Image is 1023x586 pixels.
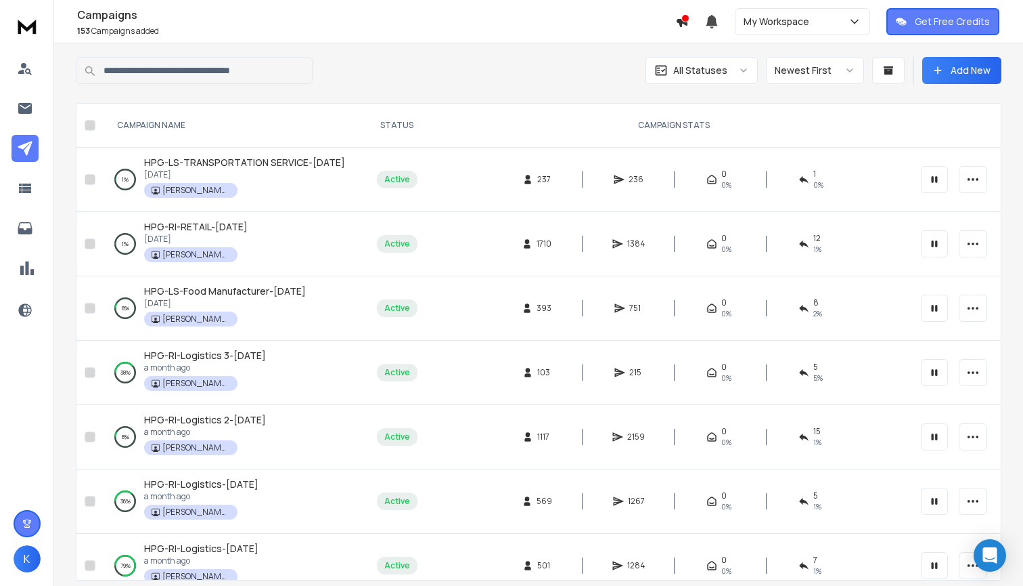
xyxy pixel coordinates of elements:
[162,185,230,196] p: [PERSON_NAME] Property Group
[813,437,821,448] span: 1 %
[766,57,864,84] button: Newest First
[162,249,230,260] p: [PERSON_NAME] Property Group
[162,442,230,453] p: [PERSON_NAME] Property Group
[101,469,359,534] td: 36%HPG-RI-Logistics-[DATE]a month ago[PERSON_NAME] Property Group
[537,496,552,507] span: 569
[813,233,821,244] span: 12
[813,180,823,190] span: 0 %
[162,571,230,582] p: [PERSON_NAME] Property Group
[144,542,258,555] span: HPG-RI-Logistics-[DATE]
[144,427,266,438] p: a month ago
[122,237,129,251] p: 1 %
[101,148,359,212] td: 1%HPG-LS-TRANSPORTATION SERVICE-[DATE][DATE][PERSON_NAME] Property Group
[384,174,410,185] div: Active
[144,285,306,297] span: HPG-LS-Food Manufacturer-[DATE]
[629,174,643,185] span: 236
[886,8,999,35] button: Get Free Credits
[813,373,823,383] span: 5 %
[144,349,266,362] a: HPG-RI-Logistics 3-[DATE]
[673,64,727,77] p: All Statuses
[627,560,645,571] span: 1284
[813,308,822,319] span: 2 %
[384,367,410,378] div: Active
[144,156,345,169] a: HPG-LS-TRANSPORTATION SERVICE-[DATE]
[915,15,990,28] p: Get Free Credits
[813,297,819,308] span: 8
[813,490,818,501] span: 5
[384,238,410,249] div: Active
[813,362,818,373] span: 5
[744,15,815,28] p: My Workspace
[120,366,131,379] p: 38 %
[629,367,643,378] span: 215
[721,244,731,255] span: 0%
[813,244,821,255] span: 1 %
[721,437,731,448] span: 0%
[813,566,821,577] span: 1 %
[162,507,230,518] p: [PERSON_NAME] Property Group
[14,14,41,39] img: logo
[101,104,359,148] th: CAMPAIGN NAME
[14,545,41,572] button: K
[122,173,129,186] p: 1 %
[120,559,131,572] p: 79 %
[144,478,258,490] span: HPG-RI-Logistics-[DATE]
[122,301,129,315] p: 8 %
[721,180,731,190] span: 0%
[628,496,645,507] span: 1267
[435,104,913,148] th: CAMPAIGN STATS
[77,26,675,37] p: Campaigns added
[721,566,731,577] span: 0%
[101,276,359,341] td: 8%HPG-LS-Food Manufacturer-[DATE][DATE][PERSON_NAME] Property Group
[922,57,1001,84] button: Add New
[144,169,345,180] p: [DATE]
[537,560,551,571] span: 501
[813,501,821,512] span: 1 %
[974,539,1006,572] div: Open Intercom Messenger
[721,362,727,373] span: 0
[144,542,258,556] a: HPG-RI-Logistics-[DATE]
[144,220,248,234] a: HPG-RI-RETAIL-[DATE]
[721,555,727,566] span: 0
[384,303,410,314] div: Active
[101,341,359,405] td: 38%HPG-RI-Logistics 3-[DATE]a month ago[PERSON_NAME] Property Group
[144,220,248,233] span: HPG-RI-RETAIL-[DATE]
[629,303,643,314] span: 751
[537,174,551,185] span: 237
[144,234,248,245] p: [DATE]
[77,7,675,23] h1: Campaigns
[101,405,359,469] td: 8%HPG-RI-Logistics 2-[DATE]a month ago[PERSON_NAME] Property Group
[77,25,90,37] span: 153
[162,314,230,325] p: [PERSON_NAME] Property Group
[721,297,727,308] span: 0
[144,298,306,309] p: [DATE]
[162,378,230,389] p: [PERSON_NAME] Property Group
[359,104,435,148] th: STATUS
[144,362,266,373] p: a month ago
[537,367,551,378] span: 103
[721,308,731,319] span: 0%
[813,555,817,566] span: 7
[144,491,258,502] p: a month ago
[627,432,645,442] span: 2159
[537,238,551,249] span: 1710
[144,285,306,298] a: HPG-LS-Food Manufacturer-[DATE]
[721,490,727,501] span: 0
[813,426,821,437] span: 15
[384,496,410,507] div: Active
[122,430,129,444] p: 8 %
[721,373,731,383] span: 0%
[721,169,727,180] span: 0
[384,432,410,442] div: Active
[537,303,551,314] span: 393
[721,501,731,512] span: 0%
[144,413,266,427] a: HPG-RI-Logistics 2-[DATE]
[120,495,131,508] p: 36 %
[537,432,551,442] span: 1117
[144,556,258,566] p: a month ago
[627,238,645,249] span: 1384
